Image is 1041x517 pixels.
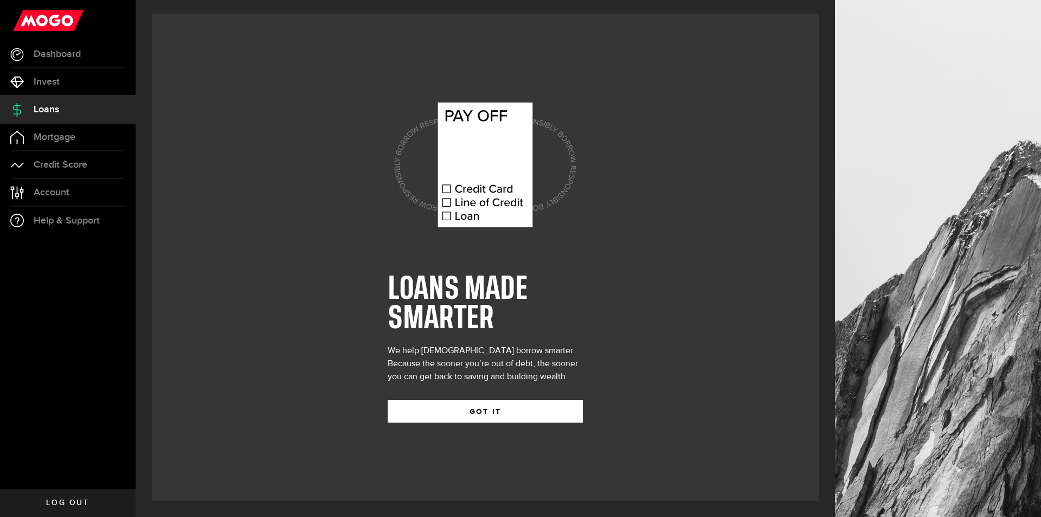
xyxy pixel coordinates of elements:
span: Mortgage [34,132,75,142]
span: Log out [46,499,89,507]
button: GOT IT [388,400,583,423]
span: Credit Score [34,160,87,170]
span: Help & Support [34,216,100,226]
span: Account [34,188,69,197]
h1: LOANS MADE SMARTER [388,275,583,334]
span: Loans [34,105,59,114]
div: We help [DEMOGRAPHIC_DATA] borrow smarter. Because the sooner you’re out of debt, the sooner you ... [388,344,583,384]
span: Invest [34,77,60,87]
span: Dashboard [34,49,81,59]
